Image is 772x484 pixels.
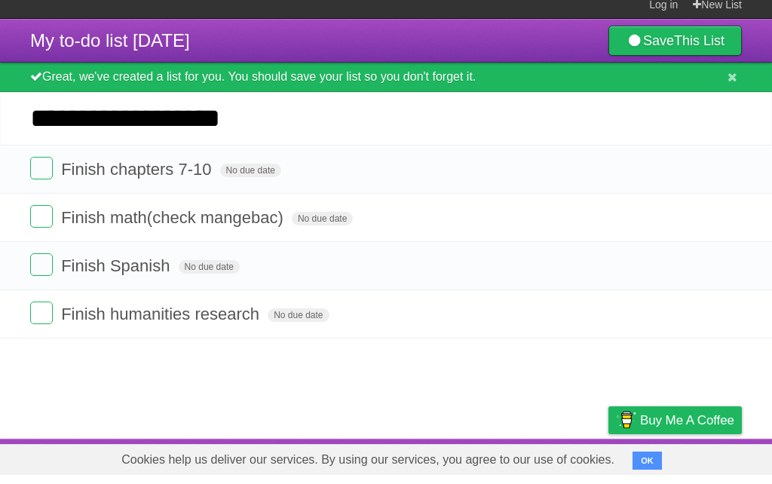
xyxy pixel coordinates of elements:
[220,173,281,186] span: No due date
[633,461,662,479] button: OK
[30,262,53,285] label: Done
[292,221,353,234] span: No due date
[408,452,440,480] a: About
[608,415,742,443] a: Buy me a coffee
[30,166,53,188] label: Done
[674,42,725,57] b: This List
[61,314,263,332] span: Finish humanities research
[589,452,628,480] a: Privacy
[608,35,742,65] a: SaveThis List
[268,317,329,331] span: No due date
[640,416,734,443] span: Buy me a coffee
[538,452,571,480] a: Terms
[106,454,630,484] span: Cookies help us deliver our services. By using our services, you agree to our use of cookies.
[30,214,53,237] label: Done
[61,265,173,284] span: Finish Spanish
[458,452,519,480] a: Developers
[647,452,742,480] a: Suggest a feature
[179,269,240,283] span: No due date
[30,311,53,333] label: Done
[30,39,190,60] span: My to-do list [DATE]
[61,217,287,236] span: Finish math(check mangebac)
[616,416,636,442] img: Buy me a coffee
[61,169,215,188] span: Finish chapters 7-10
